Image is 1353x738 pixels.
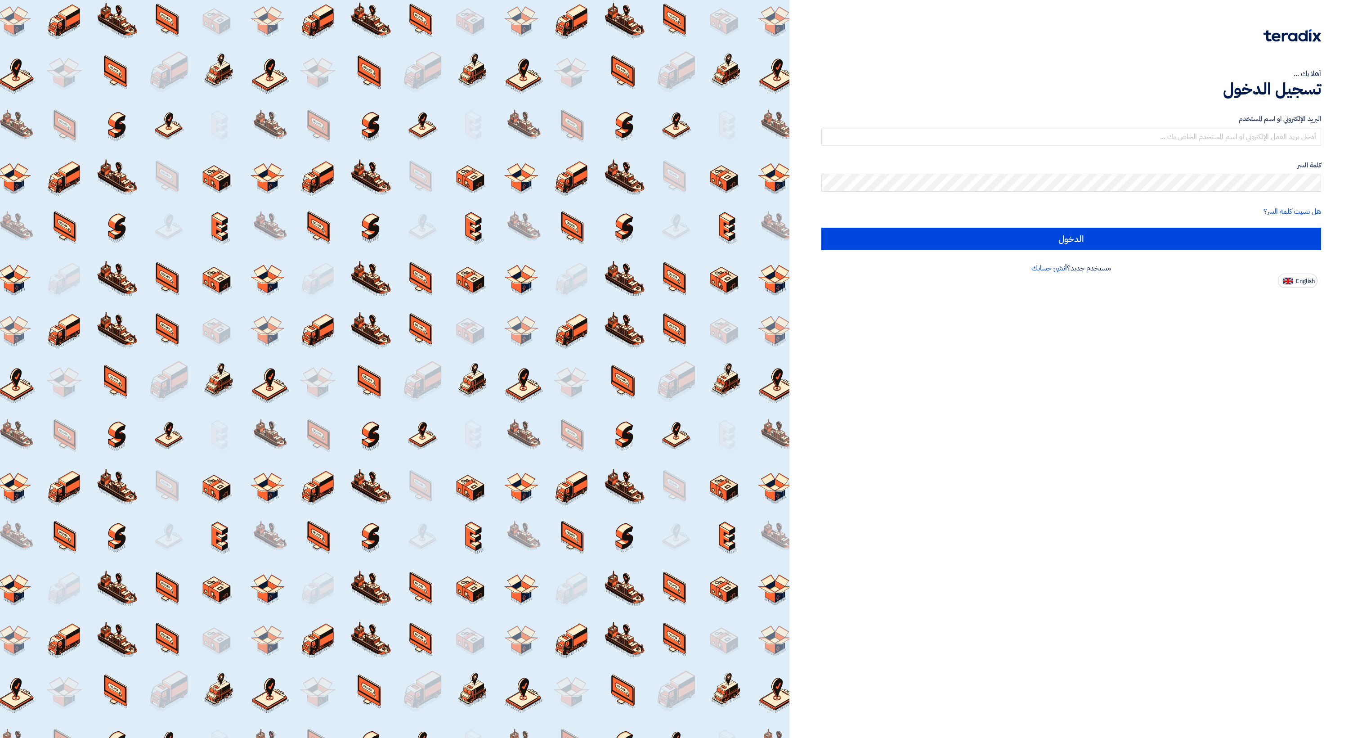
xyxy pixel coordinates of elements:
[821,160,1321,171] label: كلمة السر
[821,68,1321,79] div: أهلا بك ...
[821,228,1321,250] input: الدخول
[1278,274,1317,288] button: English
[1296,278,1315,284] span: English
[821,114,1321,124] label: البريد الإلكتروني او اسم المستخدم
[1263,29,1321,42] img: Teradix logo
[821,79,1321,99] h1: تسجيل الدخول
[821,263,1321,274] div: مستخدم جديد؟
[1263,206,1321,217] a: هل نسيت كلمة السر؟
[1031,263,1067,274] a: أنشئ حسابك
[1283,278,1293,284] img: en-US.png
[821,128,1321,146] input: أدخل بريد العمل الإلكتروني او اسم المستخدم الخاص بك ...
